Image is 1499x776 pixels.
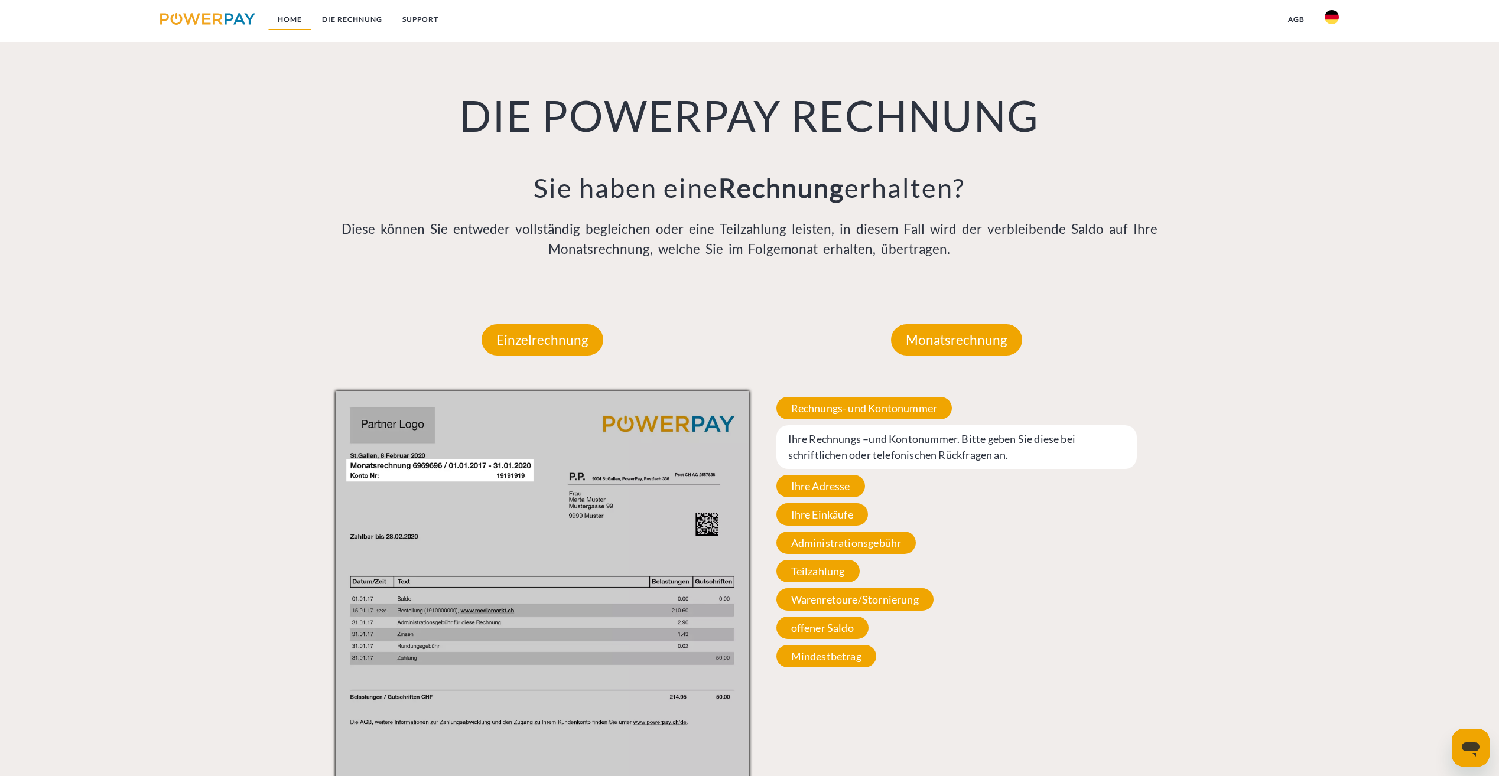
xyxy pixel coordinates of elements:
[336,219,1164,259] p: Diese können Sie entweder vollständig begleichen oder eine Teilzahlung leisten, in diesem Fall wi...
[268,9,312,30] a: Home
[392,9,448,30] a: SUPPORT
[776,588,934,611] span: Warenretoure/Stornierung
[776,397,952,419] span: Rechnungs- und Kontonummer
[776,503,868,526] span: Ihre Einkäufe
[312,9,392,30] a: DIE RECHNUNG
[776,425,1137,469] span: Ihre Rechnungs –und Kontonummer. Bitte geben Sie diese bei schriftlichen oder telefonischen Rückf...
[336,171,1164,204] h3: Sie haben eine erhalten?
[891,324,1022,356] p: Monatsrechnung
[1452,729,1490,767] iframe: Schaltfläche zum Öffnen des Messaging-Fensters
[776,532,916,554] span: Administrationsgebühr
[776,645,876,667] span: Mindestbetrag
[1278,9,1315,30] a: agb
[160,13,255,25] img: logo-powerpay.svg
[336,89,1164,142] h1: DIE POWERPAY RECHNUNG
[718,172,844,204] b: Rechnung
[776,560,860,582] span: Teilzahlung
[482,324,603,356] p: Einzelrechnung
[1325,10,1339,24] img: de
[776,617,869,639] span: offener Saldo
[776,475,865,497] span: Ihre Adresse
